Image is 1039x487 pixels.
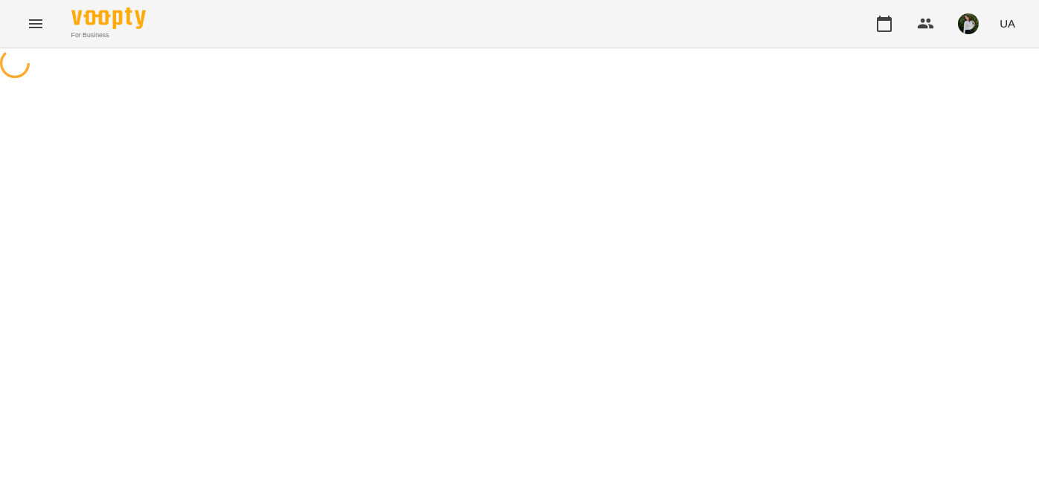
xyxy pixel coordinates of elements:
span: For Business [71,30,146,40]
img: Voopty Logo [71,7,146,29]
span: UA [1000,16,1015,31]
button: Menu [18,6,54,42]
img: 6b662c501955233907b073253d93c30f.jpg [958,13,979,34]
button: UA [994,10,1021,37]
